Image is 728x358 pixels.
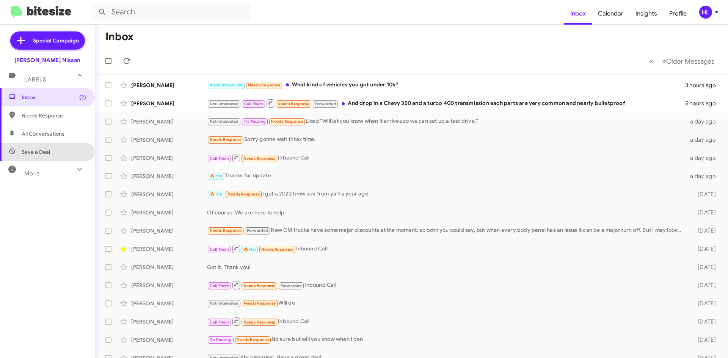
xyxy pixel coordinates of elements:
a: Profile [663,3,693,25]
div: [PERSON_NAME] [131,81,207,89]
a: Insights [629,3,663,25]
span: Needs Response [227,192,260,197]
span: » [662,56,666,66]
span: Call Them [210,247,229,252]
div: [PERSON_NAME] [131,136,207,144]
div: [PERSON_NAME] [131,245,207,253]
span: Needs Response [22,112,86,119]
button: Next [657,53,719,69]
span: Needs Response [210,228,242,233]
div: a day ago [686,172,722,180]
div: a day ago [686,154,722,162]
span: Labels [24,76,46,83]
div: Got it. Thank you! [207,263,686,271]
div: [DATE] [686,191,722,198]
span: Needs Response [243,320,276,325]
div: [PERSON_NAME] [131,300,207,307]
div: Inbound Call [207,153,686,163]
span: « [649,56,653,66]
a: Special Campaign [10,31,85,50]
span: Special Campaign [33,37,79,44]
div: [DATE] [686,336,722,344]
div: [PERSON_NAME] [131,209,207,216]
div: [PERSON_NAME] Nissan [14,56,80,64]
div: [PERSON_NAME] [131,318,207,325]
input: Search [92,3,251,21]
div: [PERSON_NAME] [131,191,207,198]
span: All Conversations [22,130,64,138]
div: Inbound Call [207,280,686,290]
span: (2) [79,94,86,101]
h1: Inbox [105,31,133,43]
div: [PERSON_NAME] [131,336,207,344]
span: Try Pausing [244,119,266,124]
span: Call Them [210,156,229,161]
div: [PERSON_NAME] [131,100,207,107]
div: 3 hours ago [685,81,722,89]
div: a day ago [686,118,722,125]
span: Call Them [210,283,229,288]
span: More [24,170,40,177]
div: Thanks for update [207,172,686,180]
span: Needs Response [243,156,276,161]
div: [PERSON_NAME] [131,172,207,180]
button: HL [693,6,720,19]
span: Inbox [22,94,86,101]
div: [DATE] [686,209,722,216]
span: Forwarded [245,227,270,234]
div: And drop in a Chevy 350 and a turbo 400 transmission each parts are very common and nearly bullet... [207,98,685,108]
span: Forwarded [313,100,338,108]
span: Needs Response [261,247,293,252]
div: HL [699,6,712,19]
div: 5 hours ago [685,100,722,107]
span: Needs Response [271,119,303,124]
div: [PERSON_NAME] [131,118,207,125]
a: Calendar [592,3,629,25]
span: Not-Interested [210,102,239,106]
div: Inbound Call [207,317,686,326]
span: 🔥 Hot [210,174,223,178]
span: Save a Deal [22,148,50,156]
div: [PERSON_NAME] [131,281,207,289]
span: Needs Response [278,102,310,106]
span: Needs Response [248,83,280,88]
div: Liked “Will let you know when it arrives so we can set up a test drive.” [207,117,686,126]
div: What kind of vehicles you got under 10k? [207,81,685,89]
span: Call Them [210,320,229,325]
span: Needs Response [244,301,276,306]
div: I got a 2022 bmw suv from ya'll a year ago [207,190,686,199]
span: Call Them [244,102,264,106]
div: Sorry gonna wait til tax time. [207,135,686,144]
div: [DATE] [686,227,722,234]
div: [PERSON_NAME] [131,154,207,162]
span: Forwarded [279,282,304,289]
span: 🔥 Hot [210,192,223,197]
div: [PERSON_NAME] [131,263,207,271]
div: a day ago [686,136,722,144]
span: Needs Response [243,283,276,288]
div: [DATE] [686,281,722,289]
span: Needs Response [210,137,242,142]
span: Needs Response [237,337,269,342]
span: Older Messages [666,57,714,66]
nav: Page navigation example [645,53,719,69]
button: Previous [645,53,658,69]
div: [DATE] [686,245,722,253]
div: [PERSON_NAME] [131,227,207,234]
div: New GM trucks have some major discounts at the moment, so both you could say, but when every body... [207,226,686,235]
span: Appointment Set [210,83,243,88]
div: Of course. We are here to help! [207,209,686,216]
div: No sure but will you know when I can [207,335,686,344]
span: Not-Interested [210,301,239,306]
a: Inbox [564,3,592,25]
div: Will do [207,299,686,308]
span: 🔥 Hot [243,247,256,252]
div: [DATE] [686,263,722,271]
div: [DATE] [686,300,722,307]
span: Not-Interested [210,119,239,124]
span: Try Pausing [210,337,232,342]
